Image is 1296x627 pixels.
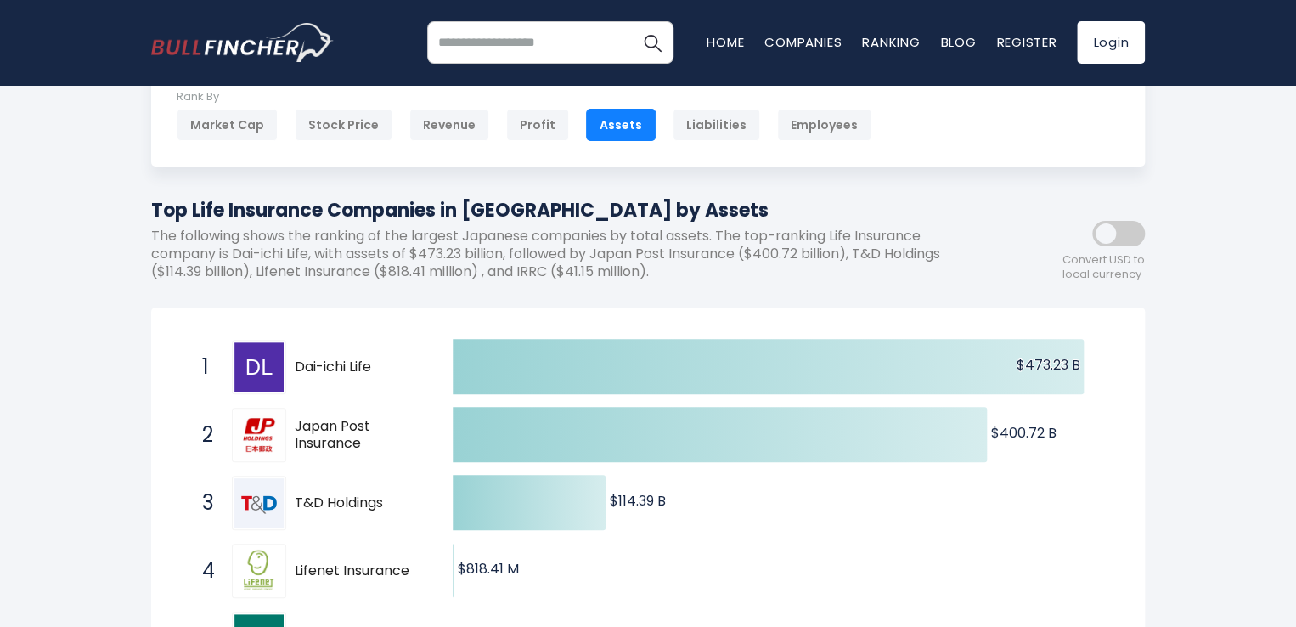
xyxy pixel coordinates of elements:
[151,196,992,224] h1: Top Life Insurance Companies in [GEOGRAPHIC_DATA] by Assets
[777,109,871,141] div: Employees
[151,228,992,280] p: The following shows the ranking of the largest Japanese companies by total assets. The top-rankin...
[234,342,284,392] img: Dai-ichi Life
[940,33,976,51] a: Blog
[234,478,284,528] img: T&D Holdings
[631,21,673,64] button: Search
[194,353,211,381] span: 1
[707,33,744,51] a: Home
[764,33,842,51] a: Companies
[194,556,211,585] span: 4
[295,562,423,580] span: Lifenet Insurance
[458,559,519,579] text: $818.41 M
[295,359,423,376] span: Dai-ichi Life
[586,109,656,141] div: Assets
[409,109,489,141] div: Revenue
[234,546,284,596] img: Lifenet Insurance
[1062,253,1145,282] span: Convert USD to local currency
[506,109,569,141] div: Profit
[177,90,871,104] p: Rank By
[295,418,423,454] span: Japan Post Insurance
[151,23,334,62] img: bullfincher logo
[991,423,1057,443] text: $400.72 B
[295,494,423,512] span: T&D Holdings
[976,64,1119,90] div: $56.47 B
[234,410,284,460] img: Japan Post Insurance
[295,109,392,141] div: Stock Price
[1077,21,1145,64] a: Login
[177,109,278,141] div: Market Cap
[610,491,666,511] text: $114.39 B
[996,33,1057,51] a: Register
[862,33,920,51] a: Ranking
[194,421,211,449] span: 2
[1016,355,1079,375] text: $473.23 B
[673,109,760,141] div: Liabilities
[194,489,211,517] span: 3
[151,23,334,62] a: Go to homepage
